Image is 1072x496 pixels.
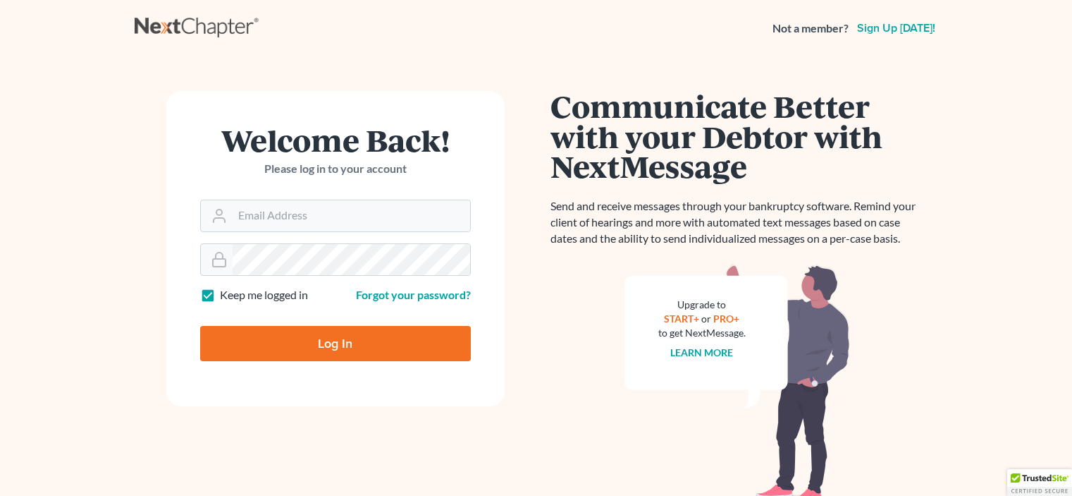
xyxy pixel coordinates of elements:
input: Email Address [233,200,470,231]
a: PRO+ [713,313,739,325]
p: Send and receive messages through your bankruptcy software. Remind your client of hearings and mo... [550,198,924,247]
h1: Welcome Back! [200,125,471,155]
a: Learn more [670,346,733,358]
div: to get NextMessage. [658,326,746,340]
a: Sign up [DATE]! [854,23,938,34]
div: TrustedSite Certified [1007,469,1072,496]
input: Log In [200,326,471,361]
label: Keep me logged in [220,287,308,303]
a: Forgot your password? [356,288,471,301]
a: START+ [664,313,699,325]
p: Please log in to your account [200,161,471,177]
h1: Communicate Better with your Debtor with NextMessage [550,91,924,181]
span: or [701,313,711,325]
strong: Not a member? [772,20,849,37]
div: Upgrade to [658,298,746,312]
